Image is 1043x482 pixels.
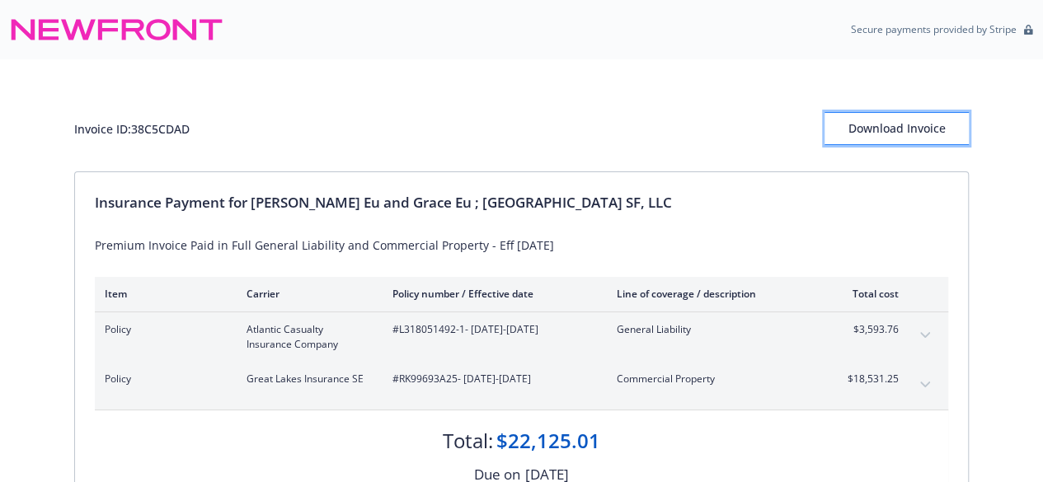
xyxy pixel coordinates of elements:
[247,287,366,301] div: Carrier
[105,322,220,337] span: Policy
[617,287,810,301] div: Line of coverage / description
[247,322,366,352] span: Atlantic Casualty Insurance Company
[912,322,938,349] button: expand content
[617,372,810,386] span: Commercial Property
[443,427,493,455] div: Total:
[617,322,810,337] span: General Liability
[851,22,1017,36] p: Secure payments provided by Stripe
[95,192,948,213] div: Insurance Payment for [PERSON_NAME] Eu and Grace Eu ; [GEOGRAPHIC_DATA] SF, LLC
[837,322,899,337] span: $3,593.76
[105,287,220,301] div: Item
[95,236,948,254] div: Premium Invoice Paid in Full General Liability and Commercial Property - Eff [DATE]
[496,427,600,455] div: $22,125.01
[825,112,969,145] button: Download Invoice
[74,120,190,138] div: Invoice ID: 38C5CDAD
[247,372,366,386] span: Great Lakes Insurance SE
[837,372,899,386] span: $18,531.25
[912,372,938,398] button: expand content
[837,287,899,301] div: Total cost
[392,287,590,301] div: Policy number / Effective date
[392,372,590,386] span: #RK99693A25 - [DATE]-[DATE]
[392,322,590,337] span: #L318051492-1 - [DATE]-[DATE]
[95,312,948,362] div: PolicyAtlantic Casualty Insurance Company#L318051492-1- [DATE]-[DATE]General Liability$3,593.76ex...
[105,372,220,386] span: Policy
[825,113,969,144] div: Download Invoice
[95,362,948,409] div: PolicyGreat Lakes Insurance SE#RK99693A25- [DATE]-[DATE]Commercial Property$18,531.25expand content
